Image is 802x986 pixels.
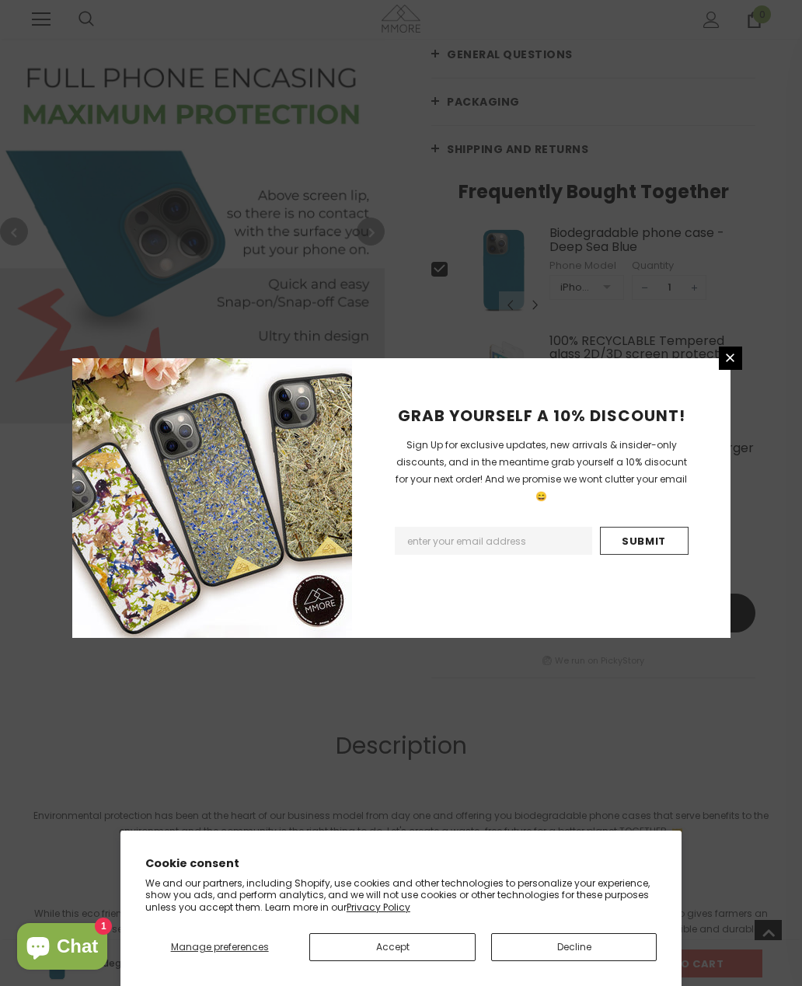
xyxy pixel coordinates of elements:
button: Decline [491,933,657,961]
h2: Cookie consent [145,855,657,872]
button: Accept [309,933,475,961]
button: Manage preferences [145,933,295,961]
span: Sign Up for exclusive updates, new arrivals & insider-only discounts, and in the meantime grab yo... [396,438,687,503]
input: Submit [600,527,689,555]
inbox-online-store-chat: Shopify online store chat [12,923,112,974]
a: Close [719,347,742,370]
input: Email Address [395,527,592,555]
span: GRAB YOURSELF A 10% DISCOUNT! [398,405,685,427]
span: Manage preferences [171,940,269,953]
a: Privacy Policy [347,901,410,914]
p: We and our partners, including Shopify, use cookies and other technologies to personalize your ex... [145,877,657,914]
